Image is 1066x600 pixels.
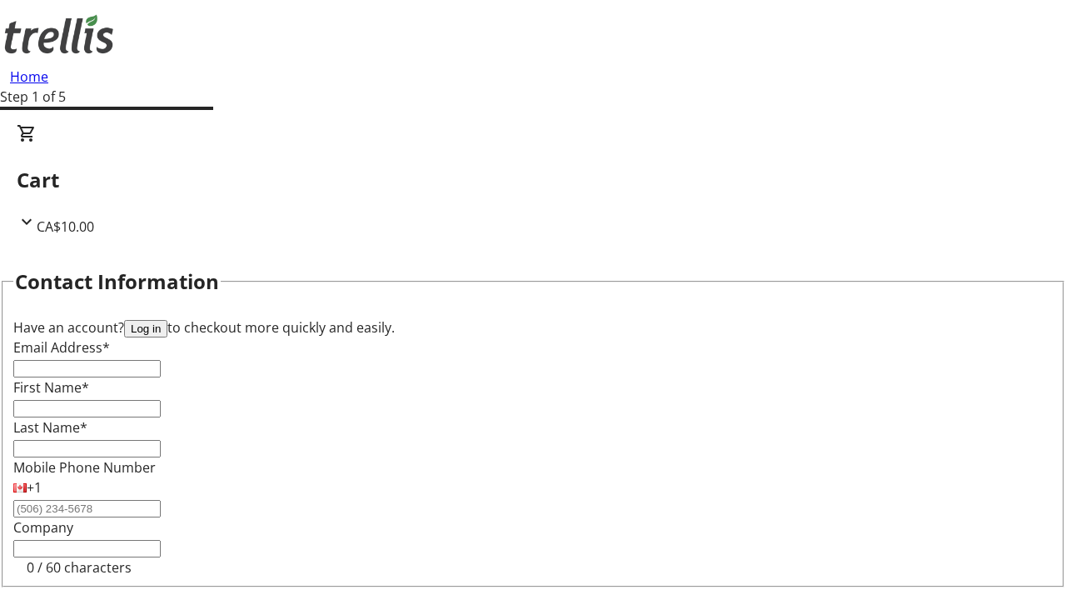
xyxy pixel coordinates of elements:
h2: Cart [17,165,1049,195]
label: Mobile Phone Number [13,458,156,477]
label: Last Name* [13,418,87,437]
div: Have an account? to checkout more quickly and easily. [13,317,1053,337]
tr-character-limit: 0 / 60 characters [27,558,132,577]
div: CartCA$10.00 [17,123,1049,237]
h2: Contact Information [15,267,219,297]
label: Company [13,518,73,537]
input: (506) 234-5678 [13,500,161,517]
button: Log in [124,320,167,337]
label: First Name* [13,378,89,397]
label: Email Address* [13,338,110,357]
span: CA$10.00 [37,217,94,236]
